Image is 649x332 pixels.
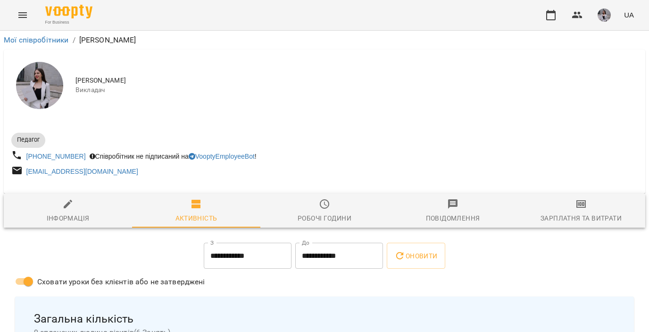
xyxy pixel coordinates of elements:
div: Співробітник не підписаний на ! [88,150,258,163]
a: VooptyEmployeeBot [189,153,255,160]
a: [PHONE_NUMBER] [26,153,86,160]
button: Menu [11,4,34,26]
div: Повідомлення [426,213,480,224]
li: / [73,34,75,46]
div: Робочі години [298,213,351,224]
div: Активність [175,213,217,224]
a: [EMAIL_ADDRESS][DOMAIN_NAME] [26,168,138,175]
button: Оновити [387,243,445,269]
div: Зарплатня та Витрати [541,213,622,224]
span: [PERSON_NAME] [75,76,638,85]
span: Загальна кількість [34,312,615,326]
a: Мої співробітники [4,35,69,44]
span: For Business [45,19,92,26]
img: Voopty Logo [45,5,92,18]
span: Оновити [394,250,437,262]
span: Сховати уроки без клієнтів або не затверджені [37,276,205,288]
span: Педагог [11,136,45,144]
img: 12244b902461e668c4e17ccafab93acf.png [598,9,611,22]
span: UA [624,10,634,20]
button: UA [620,6,638,24]
div: Інформація [47,213,90,224]
p: [PERSON_NAME] [79,34,136,46]
nav: breadcrumb [4,34,645,46]
img: Юлія Г. [16,62,63,109]
span: Викладач [75,85,638,95]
